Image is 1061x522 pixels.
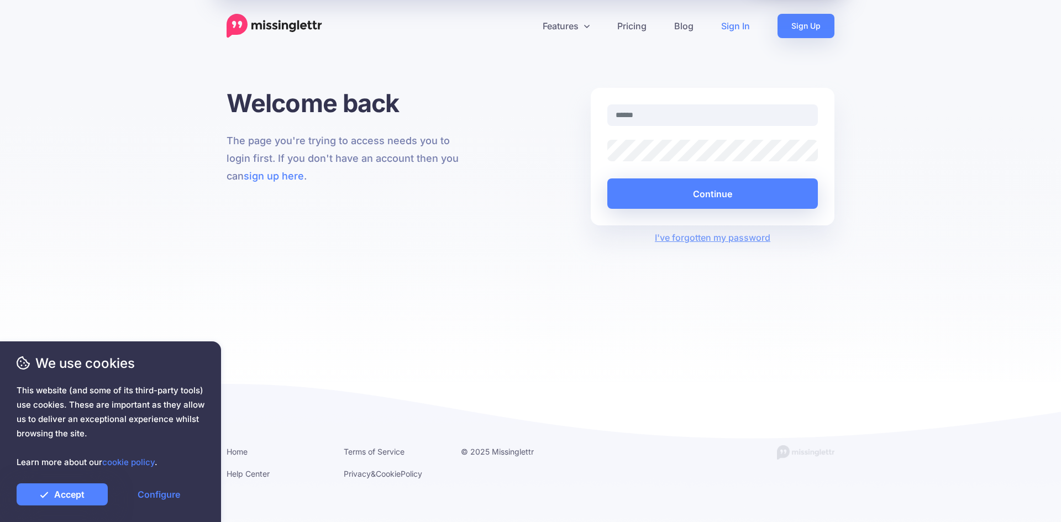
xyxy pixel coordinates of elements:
button: Continue [607,178,818,209]
h1: Welcome back [227,88,470,118]
a: cookie policy [102,457,155,467]
li: © 2025 Missinglettr [461,445,561,458]
li: & Policy [344,467,444,481]
a: Privacy [344,469,371,478]
a: Configure [113,483,204,505]
a: Features [529,14,603,38]
p: The page you're trying to access needs you to login first. If you don't have an account then you ... [227,132,470,185]
a: Sign Up [778,14,834,38]
span: We use cookies [17,354,204,373]
a: Accept [17,483,108,505]
a: Cookie [376,469,401,478]
a: Help Center [227,469,270,478]
a: Terms of Service [344,447,405,456]
span: This website (and some of its third-party tools) use cookies. These are important as they allow u... [17,383,204,470]
a: Blog [660,14,707,38]
a: I've forgotten my password [655,232,770,243]
a: Home [227,447,248,456]
a: Sign In [707,14,764,38]
a: sign up here [244,170,304,182]
a: Pricing [603,14,660,38]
